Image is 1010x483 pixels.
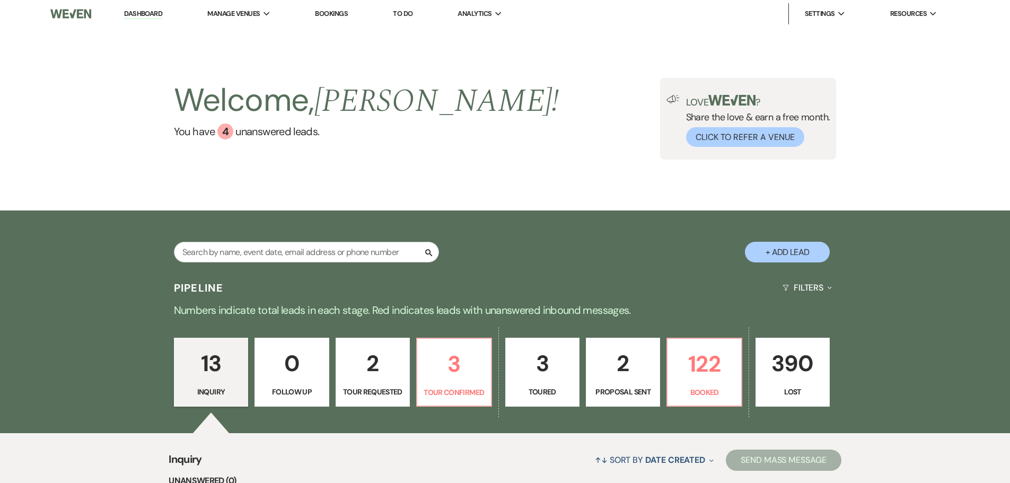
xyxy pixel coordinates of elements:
[416,338,491,407] a: 3Tour Confirmed
[261,386,322,398] p: Follow Up
[181,346,241,381] p: 13
[805,8,835,19] span: Settings
[217,124,233,139] div: 4
[261,346,322,381] p: 0
[169,451,202,474] span: Inquiry
[181,386,241,398] p: Inquiry
[342,386,403,398] p: Tour Requested
[124,9,162,19] a: Dashboard
[124,302,887,319] p: Numbers indicate total leads in each stage. Red indicates leads with unanswered inbound messages.
[745,242,830,262] button: + Add Lead
[666,338,742,407] a: 122Booked
[458,8,491,19] span: Analytics
[424,346,484,382] p: 3
[314,77,559,126] span: [PERSON_NAME] !
[674,346,734,382] p: 122
[666,95,680,103] img: loud-speaker-illustration.svg
[50,3,91,25] img: Weven Logo
[512,386,573,398] p: Toured
[254,338,329,407] a: 0Follow Up
[586,338,660,407] a: 2Proposal Sent
[174,338,248,407] a: 13Inquiry
[778,274,836,302] button: Filters
[174,280,224,295] h3: Pipeline
[336,338,410,407] a: 2Tour Requested
[680,95,830,147] div: Share the love & earn a free month.
[595,454,608,466] span: ↑↓
[726,450,841,471] button: Send Mass Message
[512,346,573,381] p: 3
[207,8,260,19] span: Manage Venues
[674,387,734,398] p: Booked
[756,338,830,407] a: 390Lost
[686,127,804,147] button: Click to Refer a Venue
[708,95,756,106] img: weven-logo-green.svg
[342,346,403,381] p: 2
[424,387,484,398] p: Tour Confirmed
[505,338,579,407] a: 3Toured
[645,454,705,466] span: Date Created
[315,9,348,18] a: Bookings
[174,242,439,262] input: Search by name, event date, email address or phone number
[591,446,718,474] button: Sort By Date Created
[174,124,559,139] a: You have 4 unanswered leads.
[393,9,412,18] a: To Do
[762,386,823,398] p: Lost
[593,386,653,398] p: Proposal Sent
[593,346,653,381] p: 2
[686,95,830,107] p: Love ?
[890,8,927,19] span: Resources
[174,78,559,124] h2: Welcome,
[762,346,823,381] p: 390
